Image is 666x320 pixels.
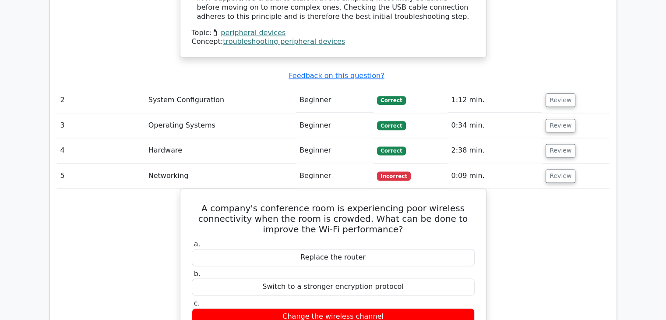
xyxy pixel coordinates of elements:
td: Networking [145,164,296,188]
a: peripheral devices [221,28,285,37]
td: 0:34 min. [448,113,542,138]
button: Review [546,169,575,183]
div: Concept: [192,37,475,46]
td: 5 [57,164,145,188]
td: 2 [57,88,145,113]
button: Review [546,93,575,107]
span: Correct [377,146,405,155]
td: 1:12 min. [448,88,542,113]
span: Correct [377,96,405,105]
a: troubleshooting peripheral devices [223,37,345,46]
span: c. [194,299,200,307]
span: Correct [377,121,405,130]
a: Feedback on this question? [289,71,384,80]
td: 4 [57,138,145,163]
button: Review [546,144,575,157]
td: Beginner [296,164,374,188]
div: Replace the router [192,249,475,266]
td: Beginner [296,113,374,138]
td: Operating Systems [145,113,296,138]
span: b. [194,270,201,278]
td: Beginner [296,138,374,163]
button: Review [546,119,575,132]
div: Topic: [192,28,475,38]
td: Hardware [145,138,296,163]
div: Switch to a stronger encryption protocol [192,278,475,295]
td: Beginner [296,88,374,113]
h5: A company's conference room is experiencing poor wireless connectivity when the room is crowded. ... [191,203,476,235]
span: Incorrect [377,171,411,180]
td: 3 [57,113,145,138]
span: a. [194,240,201,248]
td: 0:09 min. [448,164,542,188]
td: System Configuration [145,88,296,113]
td: 2:38 min. [448,138,542,163]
